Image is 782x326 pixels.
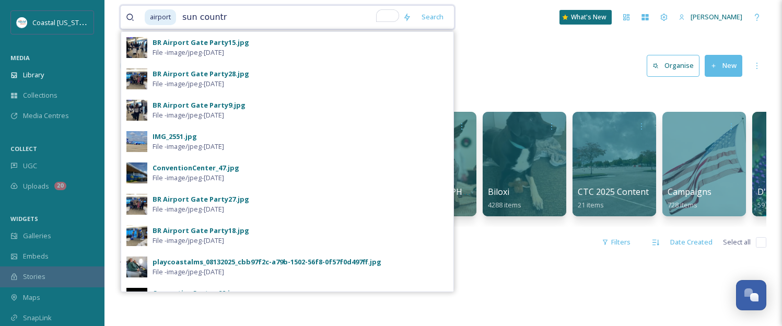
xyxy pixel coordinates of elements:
[665,232,718,252] div: Date Created
[153,110,224,120] span: File - image/jpeg - [DATE]
[32,17,92,27] span: Coastal [US_STATE]
[23,111,69,121] span: Media Centres
[153,267,224,277] span: File - image/jpeg - [DATE]
[23,70,44,80] span: Library
[153,226,249,236] div: BR Airport Gate Party18.jpg
[153,100,246,110] div: BR Airport Gate Party9.jpg
[597,232,636,252] div: Filters
[153,288,239,298] div: ConventionCenter_22.jpg
[153,79,224,89] span: File - image/jpeg - [DATE]
[23,161,37,171] span: UGC
[120,237,137,247] span: 0 file s
[559,10,612,25] a: What's New
[416,7,449,27] div: Search
[145,9,176,25] span: airport
[578,200,604,209] span: 21 items
[705,55,742,76] button: New
[153,38,249,48] div: BR Airport Gate Party15.jpg
[126,100,147,121] img: 5826adf5-433e-4718-a988-1c2b4d47c512.jpg
[126,162,147,183] img: 4c4f9189-c825-4405-9129-0e7f4d4d9034.jpg
[23,231,51,241] span: Galleries
[647,55,699,76] button: Organise
[126,68,147,89] img: 922dc834-5d8f-473b-8759-1dc4083ef7f2.jpg
[736,280,766,310] button: Open Chat
[23,272,45,282] span: Stories
[23,181,49,191] span: Uploads
[153,236,224,246] span: File - image/jpeg - [DATE]
[153,173,224,183] span: File - image/jpeg - [DATE]
[23,313,52,323] span: SnapLink
[153,257,381,267] div: playcoastalms_08132025_cbb97f2c-a79b-1502-56f8-0f57f0d497ff.jpg
[153,204,224,214] span: File - image/jpeg - [DATE]
[23,293,40,302] span: Maps
[578,187,649,209] a: CTC 2025 Content21 items
[488,200,521,209] span: 4288 items
[153,69,249,79] div: BR Airport Gate Party28.jpg
[668,186,711,197] span: Campaigns
[10,54,30,62] span: MEDIA
[126,257,147,277] img: e2a943e8-edca-47ac-bb71-3bcccd27b6ba.jpg
[54,182,66,190] div: 20
[153,142,224,152] span: File - image/jpeg - [DATE]
[126,37,147,58] img: 3c9a7c0b-076f-46b3-a3be-a370e92e09a7.jpg
[488,187,521,209] a: Biloxi4288 items
[23,251,49,261] span: Embeds
[23,90,57,100] span: Collections
[126,225,147,246] img: 39ef3cbe-25d3-48df-a6ba-725e3eb6580d.jpg
[691,12,742,21] span: [PERSON_NAME]
[153,194,249,204] div: BR Airport Gate Party27.jpg
[153,163,239,173] div: ConventionCenter_47.jpg
[668,200,697,209] span: 728 items
[126,194,147,215] img: 961efb93-d56b-4ef9-99a7-6b1b30675fa3.jpg
[668,187,711,209] a: Campaigns728 items
[17,17,27,28] img: download%20%281%29.jpeg
[10,215,38,223] span: WIDGETS
[10,145,37,153] span: COLLECT
[153,48,224,57] span: File - image/jpeg - [DATE]
[673,7,748,27] a: [PERSON_NAME]
[488,186,509,197] span: Biloxi
[723,237,751,247] span: Select all
[126,131,147,152] img: 9f2e107c-3c36-419a-bdc5-7ea3ab3d9a5e.jpg
[120,259,190,269] span: There is nothing here.
[126,288,147,309] img: 07a573b9-9ce0-40cd-ad72-0caee10a459b.jpg
[177,6,398,29] input: To enrich screen reader interactions, please activate Accessibility in Grammarly extension settings
[578,186,649,197] span: CTC 2025 Content
[153,132,197,142] div: IMG_2551.jpg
